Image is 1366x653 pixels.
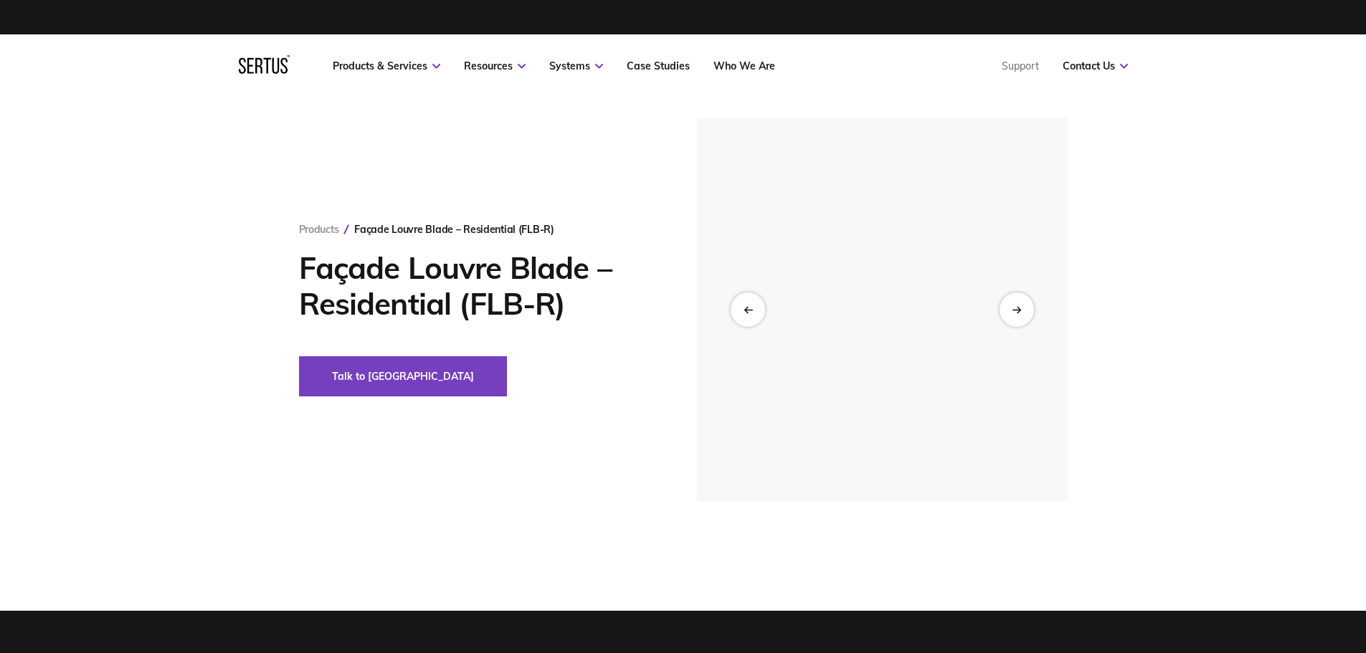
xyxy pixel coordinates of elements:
a: Contact Us [1063,59,1128,72]
a: Support [1002,59,1039,72]
a: Products [299,223,339,236]
a: Case Studies [627,59,690,72]
a: Resources [464,59,526,72]
h1: Façade Louvre Blade – Residential (FLB-R) [299,250,654,322]
button: Talk to [GEOGRAPHIC_DATA] [299,356,507,396]
a: Products & Services [333,59,440,72]
a: Who We Are [713,59,775,72]
a: Systems [549,59,603,72]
